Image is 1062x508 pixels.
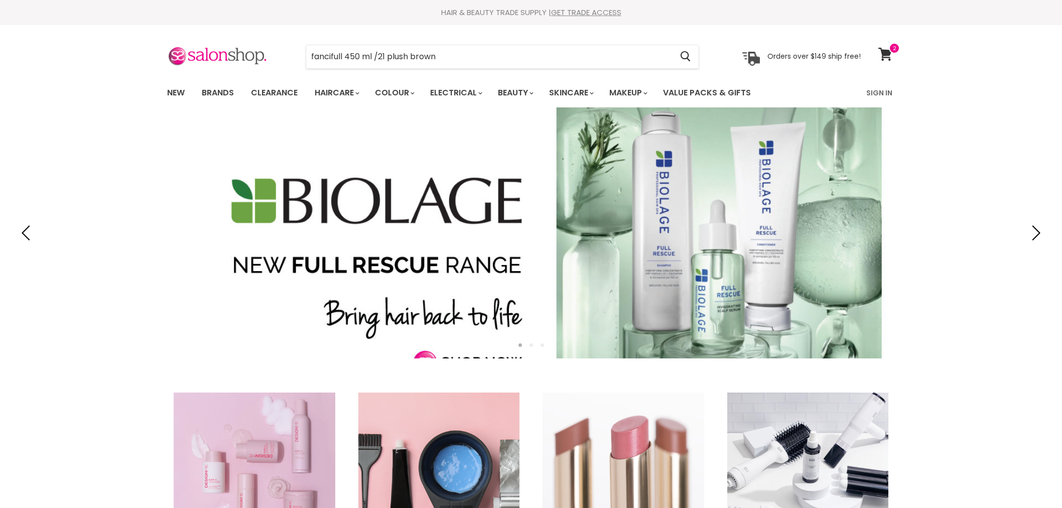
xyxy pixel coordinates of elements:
[243,82,305,103] a: Clearance
[518,343,522,347] li: Page dot 1
[529,343,533,347] li: Page dot 2
[306,45,672,68] input: Search
[367,82,421,103] a: Colour
[860,82,898,103] a: Sign In
[551,7,621,18] a: GET TRADE ACCESS
[155,78,907,107] nav: Main
[655,82,758,103] a: Value Packs & Gifts
[423,82,488,103] a: Electrical
[490,82,540,103] a: Beauty
[160,78,810,107] ul: Main menu
[160,82,192,103] a: New
[155,8,907,18] div: HAIR & BEAUTY TRADE SUPPLY |
[767,52,861,61] p: Orders over $149 ship free!
[672,45,699,68] button: Search
[602,82,653,103] a: Makeup
[542,82,600,103] a: Skincare
[18,223,38,243] button: Previous
[307,82,365,103] a: Haircare
[1024,223,1044,243] button: Next
[306,45,699,69] form: Product
[541,343,544,347] li: Page dot 3
[194,82,241,103] a: Brands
